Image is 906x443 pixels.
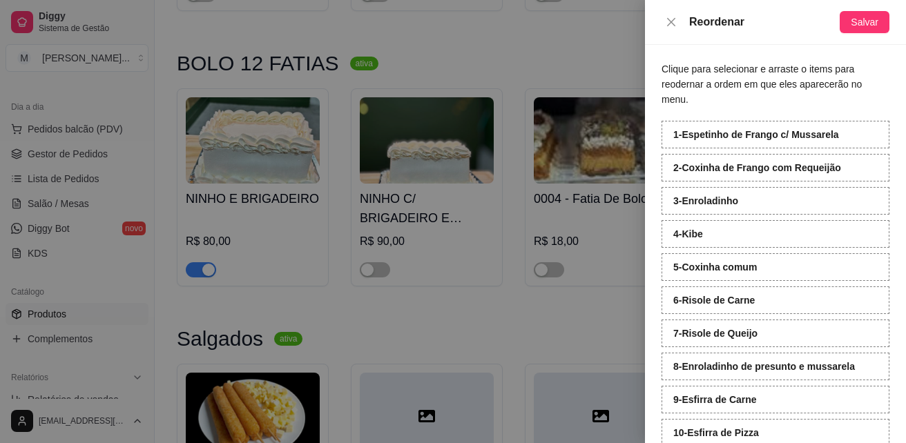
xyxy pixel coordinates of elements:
strong: 5 - Coxinha comum [673,262,757,273]
strong: 8 - Enroladinho de presunto e mussarela [673,361,855,372]
span: Clique para selecionar e arraste o items para reodernar a ordem em que eles aparecerão no menu. [662,63,862,105]
span: Salvar [851,14,878,30]
div: Reordenar [689,14,840,30]
strong: 2 - Coxinha de Frango com Requeijão [673,162,841,173]
button: Salvar [840,11,889,33]
strong: 1 - Espetinho de Frango c/ Mussarela [673,129,839,140]
strong: 10 - Esfirra de Pizza [673,427,759,438]
strong: 7 - Risole de Queijo [673,328,758,339]
button: Close [662,16,681,29]
strong: 3 - Enroladinho [673,195,738,206]
strong: 9 - Esfirra de Carne [673,394,757,405]
strong: 4 - Kibe [673,228,703,239]
span: close [666,17,677,28]
strong: 6 - Risole de Carne [673,295,755,306]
